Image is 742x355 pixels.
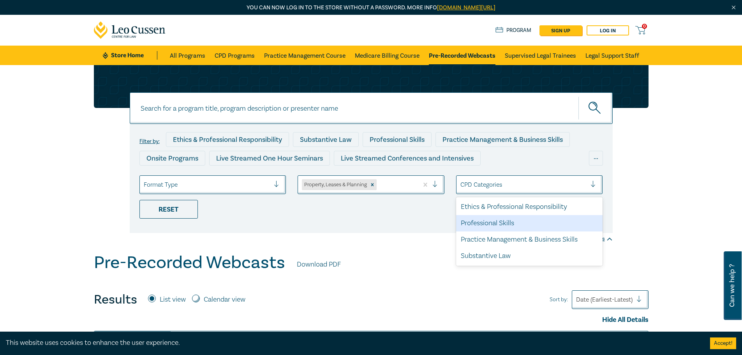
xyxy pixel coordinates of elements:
[94,292,137,307] h4: Results
[334,151,481,166] div: Live Streamed Conferences and Intensives
[94,4,649,12] p: You can now log in to the store without a password. More info
[368,179,377,190] div: Remove Property, Leases & Planning
[642,24,647,29] span: 0
[456,199,603,215] div: Ethics & Professional Responsibility
[587,25,629,35] a: Log in
[94,315,649,325] div: Hide All Details
[144,180,145,189] input: select
[166,132,289,147] div: Ethics & Professional Responsibility
[495,26,532,35] a: Program
[94,253,285,273] h1: Pre-Recorded Webcasts
[449,170,521,184] div: National Programs
[576,295,578,304] input: Sort by
[215,46,255,65] a: CPD Programs
[297,260,341,270] a: Download PDF
[437,4,495,11] a: [DOMAIN_NAME][URL]
[585,46,639,65] a: Legal Support Staff
[139,200,198,219] div: Reset
[363,132,432,147] div: Professional Skills
[456,231,603,248] div: Practice Management & Business Skills
[456,248,603,264] div: Substantive Law
[103,51,157,60] a: Store Home
[355,46,419,65] a: Medicare Billing Course
[360,170,446,184] div: 10 CPD Point Packages
[170,46,205,65] a: All Programs
[460,180,462,189] input: select
[204,295,245,305] label: Calendar view
[160,295,186,305] label: List view
[209,151,330,166] div: Live Streamed One Hour Seminars
[730,4,737,11] img: Close
[710,337,736,349] button: Accept cookies
[435,132,570,147] div: Practice Management & Business Skills
[589,151,603,166] div: ...
[378,180,380,189] input: select
[130,92,613,124] input: Search for a program title, program description or presenter name
[264,46,345,65] a: Practice Management Course
[505,46,576,65] a: Supervised Legal Trainees
[139,138,160,145] label: Filter by:
[139,170,263,184] div: Live Streamed Practical Workshops
[293,132,359,147] div: Substantive Law
[728,256,736,315] span: Can we help ?
[550,295,568,304] span: Sort by:
[429,46,495,65] a: Pre-Recorded Webcasts
[456,215,603,231] div: Professional Skills
[6,338,698,348] div: This website uses cookies to enhance the user experience.
[539,25,582,35] a: sign up
[139,151,205,166] div: Onsite Programs
[267,170,356,184] div: Pre-Recorded Webcasts
[302,179,368,190] div: Property, Leases & Planning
